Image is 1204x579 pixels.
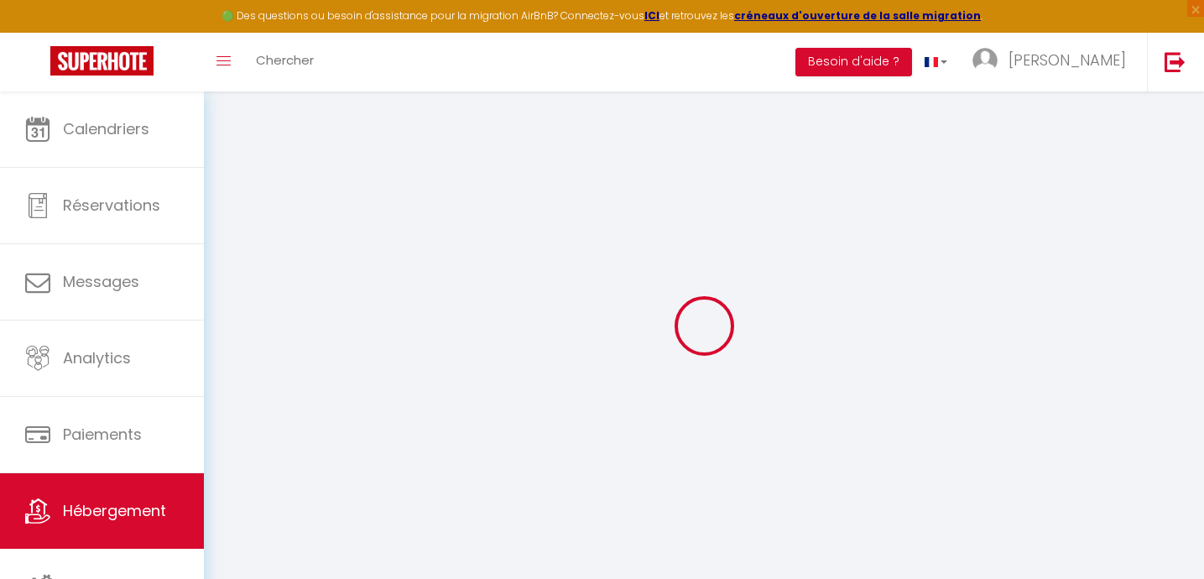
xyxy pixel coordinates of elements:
[1165,51,1186,72] img: logout
[63,347,131,368] span: Analytics
[734,8,981,23] a: créneaux d'ouverture de la salle migration
[13,7,64,57] button: Ouvrir le widget de chat LiveChat
[243,33,326,91] a: Chercher
[960,33,1147,91] a: ... [PERSON_NAME]
[63,424,142,445] span: Paiements
[63,118,149,139] span: Calendriers
[972,48,998,73] img: ...
[1009,50,1126,70] span: [PERSON_NAME]
[63,271,139,292] span: Messages
[50,46,154,76] img: Super Booking
[256,51,314,69] span: Chercher
[63,195,160,216] span: Réservations
[795,48,912,76] button: Besoin d'aide ?
[644,8,659,23] a: ICI
[63,500,166,521] span: Hébergement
